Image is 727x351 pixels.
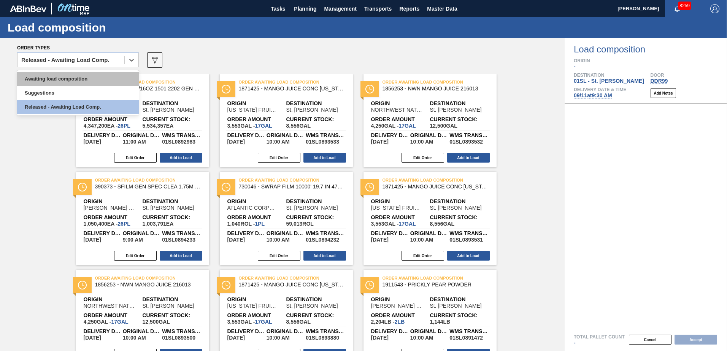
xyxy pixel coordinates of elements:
[239,274,345,282] span: Order Awaiting Load Composition
[286,215,345,220] span: Current Stock:
[227,101,286,106] span: Origin
[143,123,174,128] span: ,5,534,357,EA,
[84,231,123,236] span: Delivery Date
[365,281,374,289] img: status
[84,123,130,128] span: 4,347,200EA-26PL
[430,303,482,308] span: St. Louis Brewery
[306,335,339,340] span: 01SL0893880
[162,335,195,340] span: 01SL0893500
[410,139,433,144] span: 10:00 AM
[258,153,300,163] button: Edit Order
[227,123,272,128] span: 3,553GAL-17GAL
[286,297,345,302] span: Destination
[267,329,306,334] span: Original delivery time
[267,231,306,236] span: Original delivery time
[220,172,353,265] span: statusOrder Awaiting Load Composition730046 - SWRAP FILM 10000' 19.7 IN 47GA MACH NO SOriginATLAN...
[286,107,338,112] span: St. Louis Brewery
[227,221,265,226] span: 1,040ROL-1PL
[371,319,405,324] span: 2,204LB-2LB
[227,329,267,334] span: Delivery Date
[430,221,455,226] span: ,8,556,GAL,
[286,303,338,308] span: St. Louis Brewery
[371,313,430,318] span: Order amount
[678,2,691,10] span: 8259
[84,133,123,138] span: Delivery Date
[143,221,174,226] span: ,1,003,791,EA,
[227,107,279,112] span: OREGON FRUIT PRODUCTS LLC
[371,329,410,334] span: Delivery Date
[371,107,422,112] span: NORTHWEST NATURALS
[255,221,265,227] span: 1,PL
[123,231,162,236] span: Original delivery time
[117,221,130,227] span: 26,PL
[123,139,146,144] span: 11:00 AM
[95,274,202,282] span: Order Awaiting Load Composition
[365,183,374,191] img: status
[574,63,576,70] span: -
[267,139,290,144] span: 10:00 AM
[430,205,482,210] span: St. Louis Brewery
[255,319,272,325] span: 17,GAL
[76,172,209,265] span: statusOrder Awaiting Load Composition390373 - SFILM GEN SPEC CLEA 1.75M 0720 267 ABISTOrigin[PERS...
[371,199,430,204] span: Origin
[398,123,416,129] span: 17,GAL
[255,123,272,129] span: 17,GAL
[227,133,267,138] span: Delivery Date
[306,329,345,334] span: WMS Transaction ID
[84,139,101,144] span: 11/05/2025
[306,231,345,236] span: WMS Transaction ID
[239,176,345,184] span: Order Awaiting Load Composition
[286,199,345,204] span: Destination
[447,153,490,163] button: Add to Load
[222,183,230,191] img: status
[143,107,194,112] span: St. Louis Brewery
[324,4,357,13] span: Management
[306,237,339,242] span: 01SL0894232
[363,172,497,265] span: statusOrder Awaiting Load Composition1871425 - MANGO JUICE CONC [US_STATE] MG337Origin[US_STATE] ...
[143,297,202,302] span: Destination
[286,205,338,210] span: St. Louis Brewery
[371,231,410,236] span: Delivery Date
[371,133,410,138] span: Delivery Date
[143,205,194,210] span: St. Louis Brewery
[222,85,230,93] img: status
[227,205,279,210] span: ATLANTIC CORPORATION OF WILMIN
[371,221,416,226] span: 3,553GAL-17GAL
[665,3,689,14] button: Notifications
[286,123,311,128] span: ,8,556,GAL,
[371,205,422,210] span: OREGON FRUIT PRODUCTS LLC
[239,184,345,190] span: 730046 - SWRAP FILM 10000' 19.7 IN 47GA MACH NO S
[303,251,346,261] button: Add to Load
[365,85,374,93] img: status
[267,133,306,138] span: Original delivery time
[363,74,497,167] span: statusOrder Awaiting Load Composition1856253 - NWN MANGO JUICE 216013OriginNORTHWEST NATURALSDest...
[449,133,489,138] span: WMS Transaction ID
[84,335,101,340] span: 09/29/2025
[306,133,345,138] span: WMS Transaction ID
[410,133,449,138] span: Original delivery time
[371,215,430,220] span: Order amount
[371,237,389,242] span: 10/06/2025
[371,117,430,122] span: Order amount
[84,237,101,242] span: 10/15/2025
[8,23,143,32] h1: Load composition
[17,100,139,114] div: Released - Awaiting Load Comp.
[76,74,209,167] span: statusOrder Awaiting Load Composition750006 - HIC 8/12/16OZ 1501 2202 GEN 0909 CLEAR 2Origin[US_S...
[710,4,719,13] img: Logout
[371,303,422,308] span: KERRY INC
[306,139,339,144] span: 01SL0893533
[294,4,316,13] span: Planning
[84,221,130,226] span: 1,050,400EA-26PL
[84,303,135,308] span: NORTHWEST NATURALS
[410,329,449,334] span: Original delivery time
[10,5,46,12] img: TNhmsLtSVTkK8tSr43FrP2fwEKptu5GPRR3wAAAABJRU5ErkJggg==
[402,251,444,261] button: Edit Order
[574,45,727,54] span: Load composition
[227,237,245,242] span: 10/08/2025
[371,123,416,128] span: 4,250GAL-17GAL
[227,303,279,308] span: OREGON FRUIT PRODUCTS LLC
[430,199,489,204] span: Destination
[111,319,128,325] span: 17,GAL
[143,319,170,324] span: ,12,500,GAL,
[383,86,489,92] span: 1856253 - NWN MANGO JUICE 216013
